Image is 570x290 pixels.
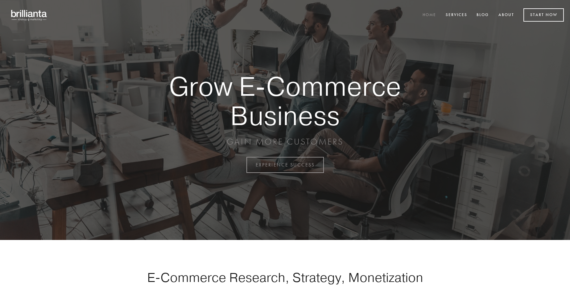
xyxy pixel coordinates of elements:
a: EXPERIENCE SUCCESS [246,157,324,173]
strong: Grow E-Commerce Business [147,72,423,130]
img: brillianta - research, strategy, marketing [6,6,52,24]
a: Blog [473,10,493,20]
a: About [494,10,518,20]
p: GAIN MORE CUSTOMERS [147,136,423,147]
a: Services [442,10,471,20]
a: Home [419,10,440,20]
a: Start Now [523,8,564,22]
h1: E-Commerce Research, Strategy, Monetization [128,270,442,285]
